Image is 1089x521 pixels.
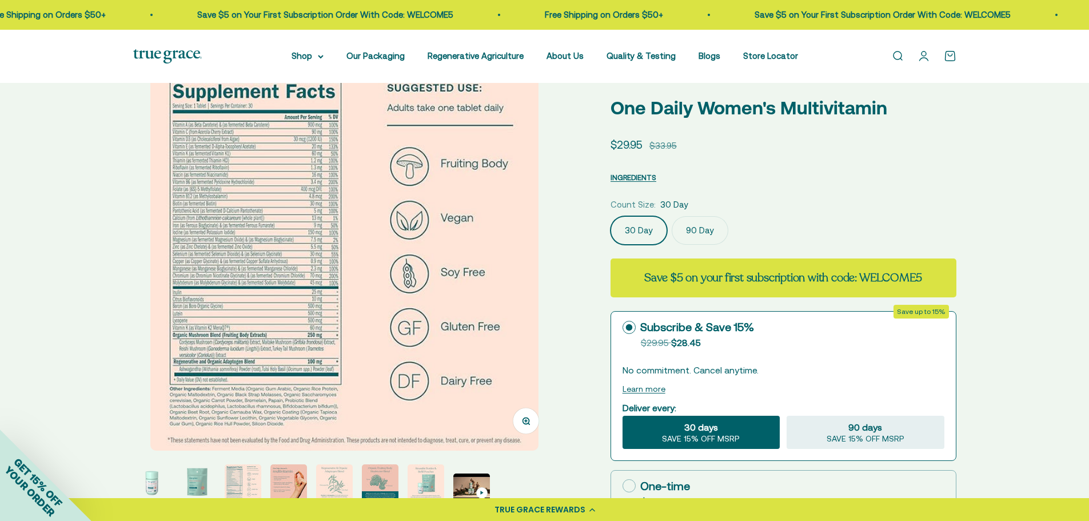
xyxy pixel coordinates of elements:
[649,139,677,153] compare-at-price: $33.95
[179,464,216,501] img: We select ingredients that play a concrete role in true health, and we include them at effective ...
[133,464,170,504] button: Go to item 1
[611,93,956,122] p: One Daily Women's Multivitamin
[270,464,307,501] img: - 1200IU of Vitamin D3 from Lichen and 60 mcg of Vitamin K2 from Mena-Q7 - Regenerative & organic...
[316,464,353,501] img: Holy Basil and Ashwagandha are Ayurvedic herbs known as "adaptogens." They support overall health...
[494,504,585,516] div: TRUE GRACE REWARDS
[362,464,398,504] button: Go to item 6
[179,464,216,504] button: Go to item 2
[743,51,798,61] a: Store Locator
[539,10,657,19] a: Free Shipping on Orders $50+
[133,464,170,501] img: We select ingredients that play a concrete role in true health, and we include them at effective ...
[611,170,656,184] button: INGREDIENTS
[547,51,584,61] a: About Us
[270,464,307,504] button: Go to item 4
[699,51,720,61] a: Blogs
[408,464,444,504] button: Go to item 7
[453,474,490,504] button: Go to item 8
[428,51,524,61] a: Regenerative Agriculture
[611,136,643,153] sale-price: $29.95
[225,464,261,501] img: We select ingredients that play a concrete role in true health, and we include them at effective ...
[316,464,353,504] button: Go to item 5
[408,464,444,501] img: When you opt for our refill pouches instead of buying a whole new bottle every time you buy suppl...
[225,464,261,504] button: Go to item 3
[607,51,676,61] a: Quality & Testing
[660,198,688,212] span: 30 Day
[611,198,656,212] legend: Count Size:
[2,464,57,519] span: YOUR ORDER
[611,173,656,182] span: INGREDIENTS
[192,8,448,22] p: Save $5 on Your First Subscription Order With Code: WELCOME5
[346,51,405,61] a: Our Packaging
[292,49,324,63] summary: Shop
[362,464,398,501] img: Reighi supports healthy aging.* Cordyceps support endurance.* Our extracts come exclusively from ...
[150,62,538,451] img: We select ingredients that play a concrete role in true health, and we include them at effective ...
[11,456,65,509] span: GET 15% OFF
[749,8,1005,22] p: Save $5 on Your First Subscription Order With Code: WELCOME5
[644,270,922,285] strong: Save $5 on your first subscription with code: WELCOME5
